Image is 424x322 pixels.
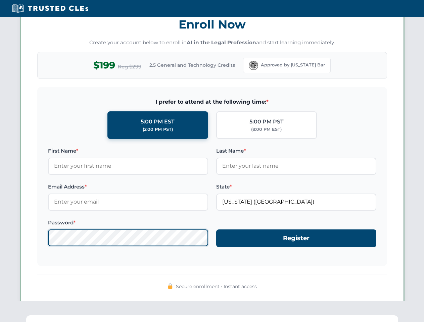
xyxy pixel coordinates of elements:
[48,194,208,210] input: Enter your email
[261,62,325,68] span: Approved by [US_STATE] Bar
[48,183,208,191] label: Email Address
[251,126,282,133] div: (8:00 PM EST)
[216,147,376,155] label: Last Name
[37,14,387,35] h3: Enroll Now
[216,183,376,191] label: State
[10,3,90,13] img: Trusted CLEs
[176,283,257,290] span: Secure enrollment • Instant access
[149,61,235,69] span: 2.5 General and Technology Credits
[141,117,175,126] div: 5:00 PM EST
[118,63,141,71] span: Reg $299
[168,283,173,289] img: 🔒
[216,229,376,247] button: Register
[37,39,387,47] p: Create your account below to enroll in and start learning immediately.
[93,58,115,73] span: $199
[48,158,208,174] input: Enter your first name
[48,98,376,106] span: I prefer to attend at the following time:
[48,219,208,227] label: Password
[249,117,284,126] div: 5:00 PM PST
[216,158,376,174] input: Enter your last name
[187,39,256,46] strong: AI in the Legal Profession
[216,194,376,210] input: Florida (FL)
[48,147,208,155] label: First Name
[143,126,173,133] div: (2:00 PM PST)
[249,61,258,70] img: Florida Bar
